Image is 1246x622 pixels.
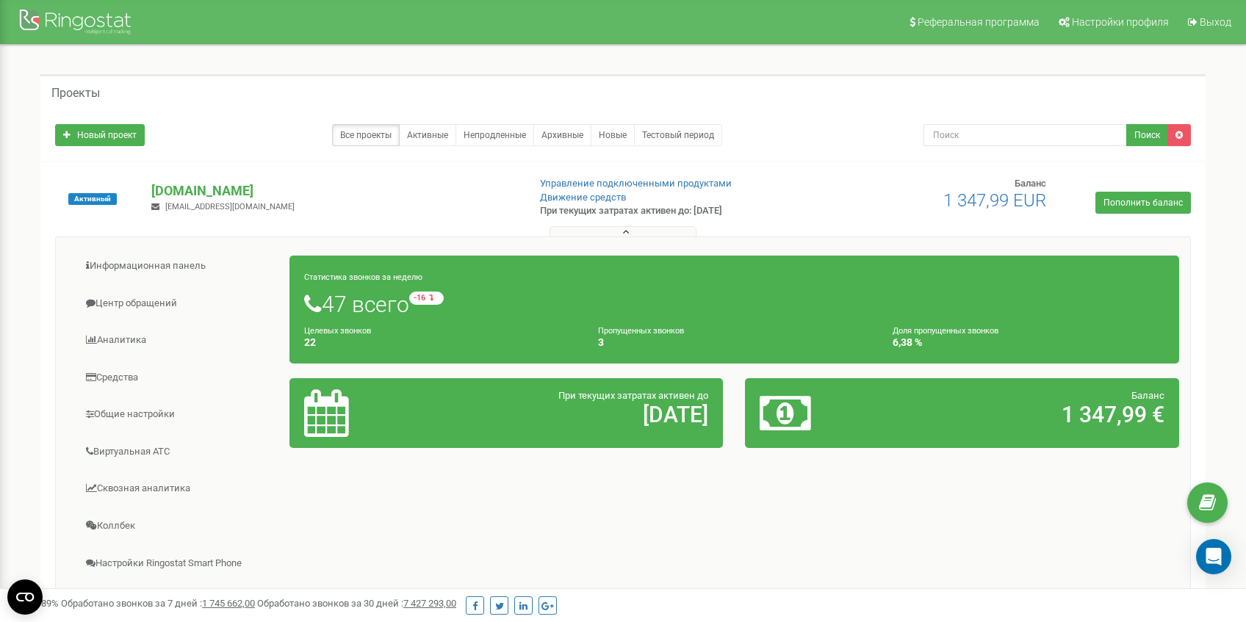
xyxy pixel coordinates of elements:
a: Сквозная аналитика [67,471,290,507]
a: Непродленные [455,124,534,146]
a: Информационная панель [67,248,290,284]
a: Виртуальная АТС [67,434,290,470]
span: 1 347,99 EUR [943,190,1046,211]
button: Поиск [1126,124,1168,146]
a: Коллбек [67,508,290,544]
span: Баланс [1131,390,1164,401]
h4: 6,38 % [893,337,1164,348]
a: Тестовый период [634,124,722,146]
small: Целевых звонков [304,326,371,336]
a: Архивные [533,124,591,146]
h4: 22 [304,337,576,348]
p: [DOMAIN_NAME] [151,181,515,200]
a: Активные [399,124,456,146]
h5: Проекты [51,87,100,100]
small: -16 [409,292,444,305]
a: Аналитика [67,322,290,358]
h2: 1 347,99 € [902,402,1164,427]
h2: [DATE] [446,402,708,427]
u: 1 745 662,00 [202,598,255,609]
p: При текущих затратах активен до: [DATE] [540,204,807,218]
a: Новый проект [55,124,145,146]
span: Реферальная программа [918,16,1040,28]
small: Пропущенных звонков [598,326,684,336]
span: Обработано звонков за 7 дней : [61,598,255,609]
h4: 3 [598,337,870,348]
a: Интеграция [67,582,290,618]
h1: 47 всего [304,292,1164,317]
a: Пополнить баланс [1095,192,1191,214]
a: Настройки Ringostat Smart Phone [67,546,290,582]
small: Статистика звонков за неделю [304,272,422,282]
div: Open Intercom Messenger [1196,539,1231,574]
u: 7 427 293,00 [403,598,456,609]
input: Поиск [923,124,1127,146]
a: Общие настройки [67,397,290,433]
a: Центр обращений [67,286,290,322]
small: Доля пропущенных звонков [893,326,998,336]
span: Баланс [1015,178,1046,189]
span: Обработано звонков за 30 дней : [257,598,456,609]
span: [EMAIL_ADDRESS][DOMAIN_NAME] [165,202,295,211]
a: Средства [67,360,290,396]
a: Движение средств [540,192,626,203]
a: Все проекты [332,124,400,146]
span: Настройки профиля [1072,16,1169,28]
span: Выход [1200,16,1231,28]
span: Активный [68,193,117,205]
a: Новые [591,124,635,146]
button: Open CMP widget [7,579,43,615]
span: При текущих затратах активен до [558,390,708,401]
a: Управление подключенными продуктами [540,178,732,189]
